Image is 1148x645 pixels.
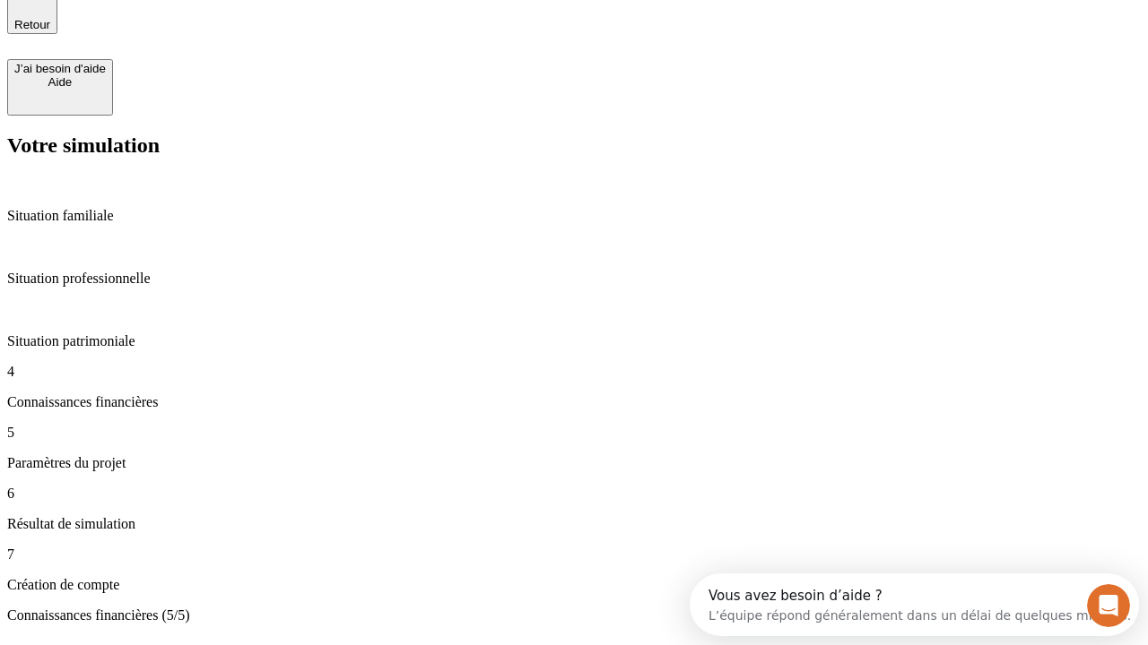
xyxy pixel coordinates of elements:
span: Retour [14,18,50,31]
p: 4 [7,364,1141,380]
p: Résultat de simulation [7,516,1141,532]
p: Connaissances financières (5/5) [7,607,1141,623]
p: Situation familiale [7,208,1141,224]
p: Paramètres du projet [7,455,1141,471]
div: Ouvrir le Messenger Intercom [7,7,494,56]
iframe: Intercom live chat discovery launcher [690,573,1139,636]
p: Connaissances financières [7,394,1141,410]
h2: Votre simulation [7,133,1141,158]
button: J’ai besoin d'aideAide [7,59,113,116]
p: 5 [7,425,1141,441]
p: Situation patrimoniale [7,333,1141,349]
div: L’équipe répond généralement dans un délai de quelques minutes. [19,30,441,48]
div: Vous avez besoin d’aide ? [19,15,441,30]
div: Aide [14,75,106,89]
p: Création de compte [7,577,1141,593]
p: Situation professionnelle [7,271,1141,287]
iframe: Intercom live chat [1087,584,1130,627]
div: J’ai besoin d'aide [14,62,106,75]
p: 6 [7,486,1141,502]
p: 7 [7,546,1141,563]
